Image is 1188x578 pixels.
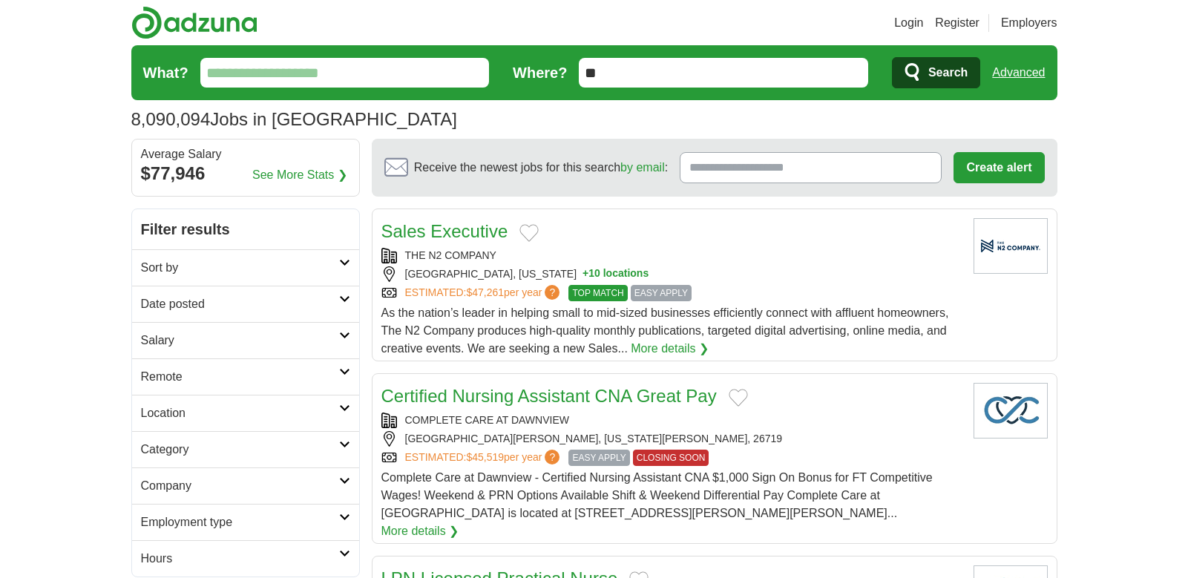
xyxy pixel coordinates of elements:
button: +10 locations [582,266,649,282]
button: Add to favorite jobs [729,389,748,407]
label: Where? [513,62,567,84]
span: TOP MATCH [568,285,627,301]
button: Create alert [954,152,1044,183]
h2: Remote [141,368,339,386]
button: Search [892,57,980,88]
div: [GEOGRAPHIC_DATA][PERSON_NAME], [US_STATE][PERSON_NAME], 26719 [381,431,962,447]
a: ESTIMATED:$47,261per year? [405,285,563,301]
span: As the nation’s leader in helping small to mid-sized businesses efficiently connect with affluent... [381,306,949,355]
span: Receive the newest jobs for this search : [414,159,668,177]
h2: Employment type [141,513,339,531]
a: Sort by [132,249,359,286]
a: Category [132,431,359,467]
a: Date posted [132,286,359,322]
a: ESTIMATED:$45,519per year? [405,450,563,466]
span: Search [928,58,968,88]
a: Remote [132,358,359,395]
span: ? [545,285,559,300]
a: by email [620,161,665,174]
a: Certified Nursing Assistant CNA Great Pay [381,386,717,406]
div: [GEOGRAPHIC_DATA], [US_STATE] [381,266,962,282]
span: + [582,266,588,282]
div: $77,946 [141,160,350,187]
h1: Jobs in [GEOGRAPHIC_DATA] [131,109,457,129]
a: More details ❯ [631,340,709,358]
span: $45,519 [466,451,504,463]
h2: Salary [141,332,339,349]
h2: Location [141,404,339,422]
h2: Hours [141,550,339,568]
h2: Sort by [141,259,339,277]
a: Sales Executive [381,221,508,241]
button: Add to favorite jobs [519,224,539,242]
a: Register [935,14,979,32]
span: ? [545,450,559,464]
label: What? [143,62,188,84]
span: Complete Care at Dawnview - Certified Nursing Assistant CNA $1,000 Sign On Bonus for FT Competiti... [381,471,933,519]
a: Employment type [132,504,359,540]
h2: Filter results [132,209,359,249]
span: CLOSING SOON [633,450,709,466]
a: Login [894,14,923,32]
a: More details ❯ [381,522,459,540]
img: Adzuna logo [131,6,257,39]
a: Location [132,395,359,431]
h2: Category [141,441,339,459]
span: EASY APPLY [631,285,692,301]
img: Company logo [974,383,1048,439]
span: $47,261 [466,286,504,298]
div: COMPLETE CARE AT DAWNVIEW [381,413,962,428]
a: Hours [132,540,359,577]
a: See More Stats ❯ [252,166,347,184]
div: THE N2 COMPANY [381,248,962,263]
a: Company [132,467,359,504]
span: 8,090,094 [131,106,211,133]
a: Advanced [992,58,1045,88]
a: Employers [1001,14,1057,32]
h2: Company [141,477,339,495]
div: Average Salary [141,148,350,160]
h2: Date posted [141,295,339,313]
img: Company logo [974,218,1048,274]
span: EASY APPLY [568,450,629,466]
a: Salary [132,322,359,358]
